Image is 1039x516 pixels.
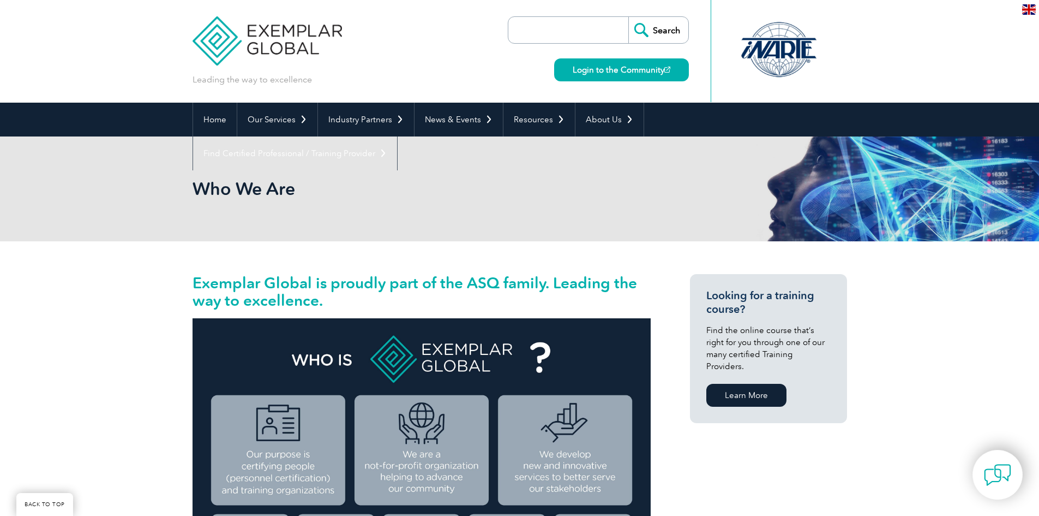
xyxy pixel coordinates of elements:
[554,58,689,81] a: Login to the Community
[16,493,73,516] a: BACK TO TOP
[503,103,575,137] a: Resources
[193,137,397,170] a: Find Certified Professional / Training Provider
[984,461,1011,489] img: contact-chat.png
[706,324,831,372] p: Find the online course that’s right for you through one of our many certified Training Providers.
[237,103,317,137] a: Our Services
[193,74,312,86] p: Leading the way to excellence
[706,384,786,407] a: Learn More
[193,180,651,198] h2: Who We Are
[415,103,503,137] a: News & Events
[193,274,651,309] h2: Exemplar Global is proudly part of the ASQ family. Leading the way to excellence.
[193,103,237,137] a: Home
[318,103,414,137] a: Industry Partners
[1022,4,1036,15] img: en
[664,67,670,73] img: open_square.png
[575,103,644,137] a: About Us
[628,17,688,43] input: Search
[706,289,831,316] h3: Looking for a training course?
